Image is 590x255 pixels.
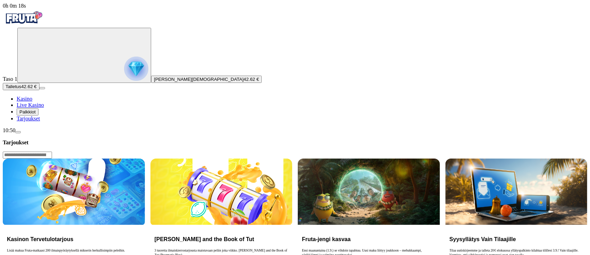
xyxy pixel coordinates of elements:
[19,109,36,114] span: Palkkiot
[302,236,436,243] h3: Fruta-jengi kasvaa
[17,116,40,121] a: gift-inverted iconTarjoukset
[6,84,21,89] span: Talletus
[445,159,588,225] img: Syysyllätys Vain Tilaajille
[155,236,288,243] h3: [PERSON_NAME] and the Book of Tut
[15,131,21,133] button: menu
[3,139,587,146] h3: Tarjoukset
[17,102,44,108] span: Live Kasino
[244,77,259,82] span: 42.62 €
[150,159,293,225] img: John Hunter and the Book of Tut
[17,108,38,116] button: reward iconPalkkiot
[450,236,583,243] h3: Syysyllätys Vain Tilaajille
[3,127,15,133] span: 10:50
[40,87,45,89] button: menu
[298,159,440,225] img: Fruta-jengi kasvaa
[17,96,32,102] a: diamond iconKasino
[17,116,40,121] span: Tarjoukset
[17,96,32,102] span: Kasino
[154,77,244,82] span: [PERSON_NAME][DEMOGRAPHIC_DATA]
[3,159,145,225] img: Kasinon Tervetulotarjous
[17,102,44,108] a: poker-chip iconLive Kasino
[17,28,151,83] button: reward progress
[7,236,141,243] h3: Kasinon Tervetulotarjous
[151,76,262,83] button: [PERSON_NAME][DEMOGRAPHIC_DATA]42.62 €
[3,9,587,122] nav: Primary
[3,83,40,90] button: Talletusplus icon42.62 €
[21,84,36,89] span: 42.62 €
[3,76,17,82] span: Taso 1
[3,22,44,27] a: Fruta
[3,152,52,159] input: Search
[3,9,44,26] img: Fruta
[124,57,148,81] img: reward progress
[3,3,26,9] span: user session time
